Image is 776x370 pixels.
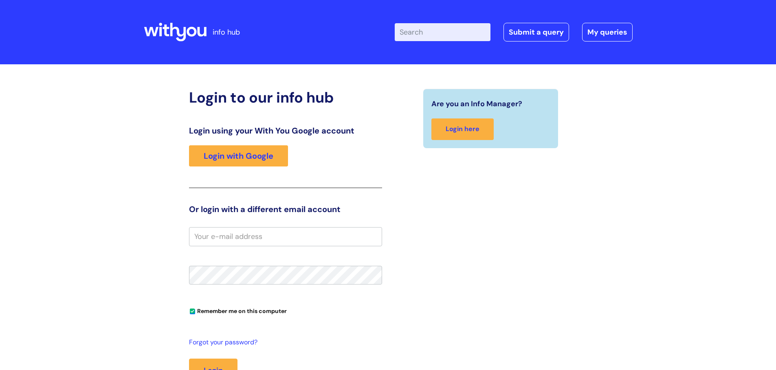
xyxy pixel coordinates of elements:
span: Are you an Info Manager? [431,97,522,110]
input: Your e-mail address [189,227,382,246]
h3: Login using your With You Google account [189,126,382,136]
p: info hub [213,26,240,39]
a: Login here [431,118,494,140]
div: You can uncheck this option if you're logging in from a shared device [189,304,382,317]
input: Search [395,23,490,41]
h2: Login to our info hub [189,89,382,106]
a: Forgot your password? [189,337,378,348]
h3: Or login with a different email account [189,204,382,214]
a: Login with Google [189,145,288,166]
label: Remember me on this computer [189,306,287,315]
a: My queries [582,23,633,42]
input: Remember me on this computer [190,309,195,314]
a: Submit a query [503,23,569,42]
